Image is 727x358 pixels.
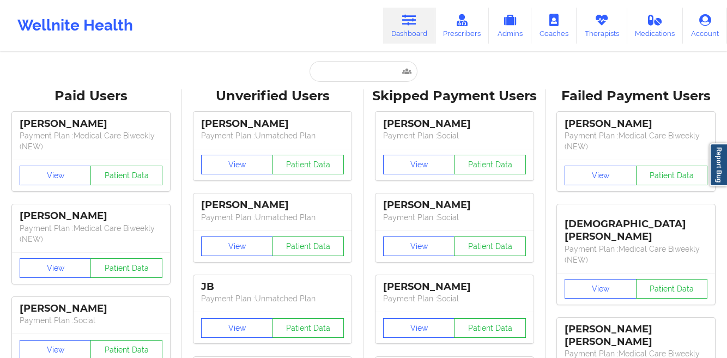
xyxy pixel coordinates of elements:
a: Report Bug [710,143,727,186]
p: Payment Plan : Social [383,130,526,141]
div: [PERSON_NAME] [565,118,707,130]
div: [PERSON_NAME] [PERSON_NAME] [565,323,707,348]
div: [PERSON_NAME] [20,302,162,315]
div: Failed Payment Users [553,88,720,105]
div: [PERSON_NAME] [383,118,526,130]
button: Patient Data [272,318,344,338]
button: Patient Data [90,166,162,185]
button: View [383,236,455,256]
button: Patient Data [454,236,526,256]
button: View [565,279,637,299]
div: [PERSON_NAME] [20,210,162,222]
p: Payment Plan : Medical Care Biweekly (NEW) [20,130,162,152]
p: Payment Plan : Medical Care Biweekly (NEW) [565,130,707,152]
p: Payment Plan : Social [20,315,162,326]
button: View [565,166,637,185]
a: Dashboard [383,8,435,44]
button: View [383,318,455,338]
button: Patient Data [454,318,526,338]
a: Therapists [577,8,627,44]
div: [PERSON_NAME] [201,199,344,211]
div: Paid Users [8,88,174,105]
button: View [383,155,455,174]
button: Patient Data [90,258,162,278]
div: [PERSON_NAME] [383,281,526,293]
a: Medications [627,8,683,44]
a: Prescribers [435,8,489,44]
p: Payment Plan : Unmatched Plan [201,293,344,304]
p: Payment Plan : Social [383,212,526,223]
button: View [201,155,273,174]
button: View [20,258,92,278]
div: Skipped Payment Users [371,88,538,105]
div: [DEMOGRAPHIC_DATA][PERSON_NAME] [565,210,707,243]
button: Patient Data [454,155,526,174]
button: View [20,166,92,185]
button: Patient Data [636,279,708,299]
div: JB [201,281,344,293]
p: Payment Plan : Social [383,293,526,304]
div: [PERSON_NAME] [20,118,162,130]
div: [PERSON_NAME] [201,118,344,130]
div: [PERSON_NAME] [383,199,526,211]
button: View [201,318,273,338]
p: Payment Plan : Unmatched Plan [201,130,344,141]
a: Coaches [531,8,577,44]
button: Patient Data [636,166,708,185]
p: Payment Plan : Medical Care Biweekly (NEW) [20,223,162,245]
button: Patient Data [272,236,344,256]
a: Admins [489,8,531,44]
p: Payment Plan : Medical Care Biweekly (NEW) [565,244,707,265]
p: Payment Plan : Unmatched Plan [201,212,344,223]
a: Account [683,8,727,44]
button: Patient Data [272,155,344,174]
button: View [201,236,273,256]
div: Unverified Users [190,88,356,105]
